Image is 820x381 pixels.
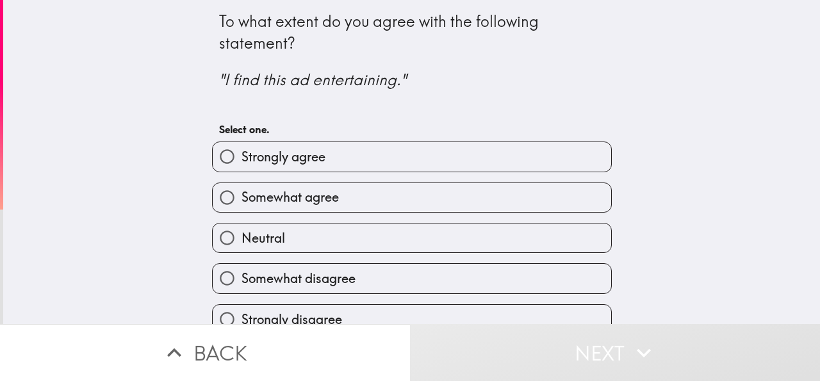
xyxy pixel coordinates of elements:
span: Somewhat agree [242,188,339,206]
div: To what extent do you agree with the following statement? [219,11,605,91]
button: Somewhat disagree [213,264,611,293]
button: Neutral [213,223,611,252]
h6: Select one. [219,122,605,136]
span: Somewhat disagree [242,270,356,288]
span: Neutral [242,229,285,247]
i: "I find this ad entertaining." [219,70,406,89]
button: Somewhat agree [213,183,611,212]
span: Strongly agree [242,148,325,166]
span: Strongly disagree [242,311,342,328]
button: Next [410,324,820,381]
button: Strongly agree [213,142,611,171]
button: Strongly disagree [213,305,611,334]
